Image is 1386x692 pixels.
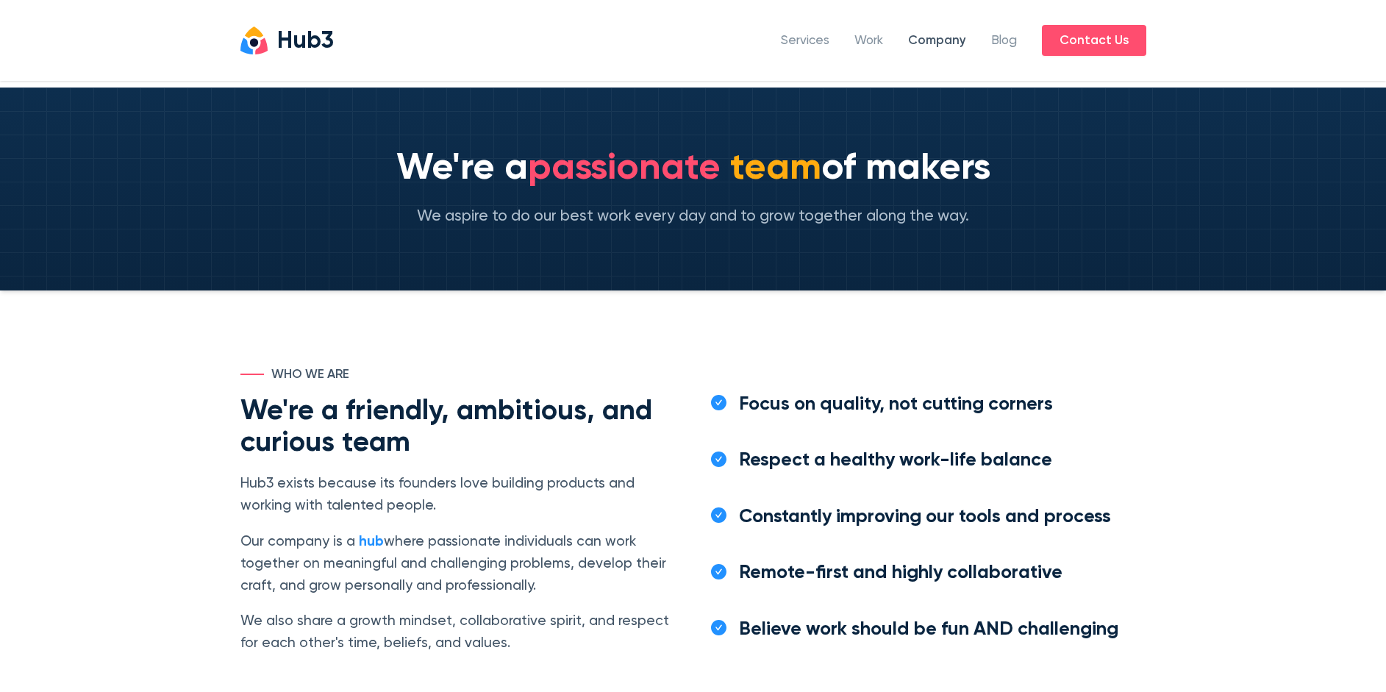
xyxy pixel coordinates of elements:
[908,32,966,51] a: Company
[739,448,1052,473] h4: Respect a healthy work-life balance
[854,32,883,51] a: Work
[739,392,1053,417] h4: Focus on quality, not cutting corners
[711,564,726,579] span: check-circle
[711,620,726,635] span: check-circle
[240,610,676,654] div: We also share a growth mindset, collaborative spirit, and respect for each other's time, beliefs,...
[739,504,1111,529] h4: Constantly improving our tools and process
[739,617,1118,642] h4: Believe work should be fun AND challenging
[240,531,676,596] div: Our company is a where passionate individuals can work together on meaningful and challenging pro...
[240,396,676,459] h2: We're a friendly, ambitious, and curious team
[277,30,334,54] div: Hub3
[711,395,726,410] span: check-circle
[711,507,726,523] span: check-circle
[240,26,334,54] a: Hub3
[240,473,676,517] div: Hub3 exists because its founders love building products and working with talented people.
[359,535,384,549] span: hub
[1060,31,1129,51] span: Contact Us
[781,32,829,51] a: Services
[1042,25,1146,56] a: Contact Us
[711,452,726,467] span: check-circle
[271,365,349,385] span: Who we are
[739,560,1062,585] h4: Remote-first and highly collaborative
[991,32,1017,51] a: Blog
